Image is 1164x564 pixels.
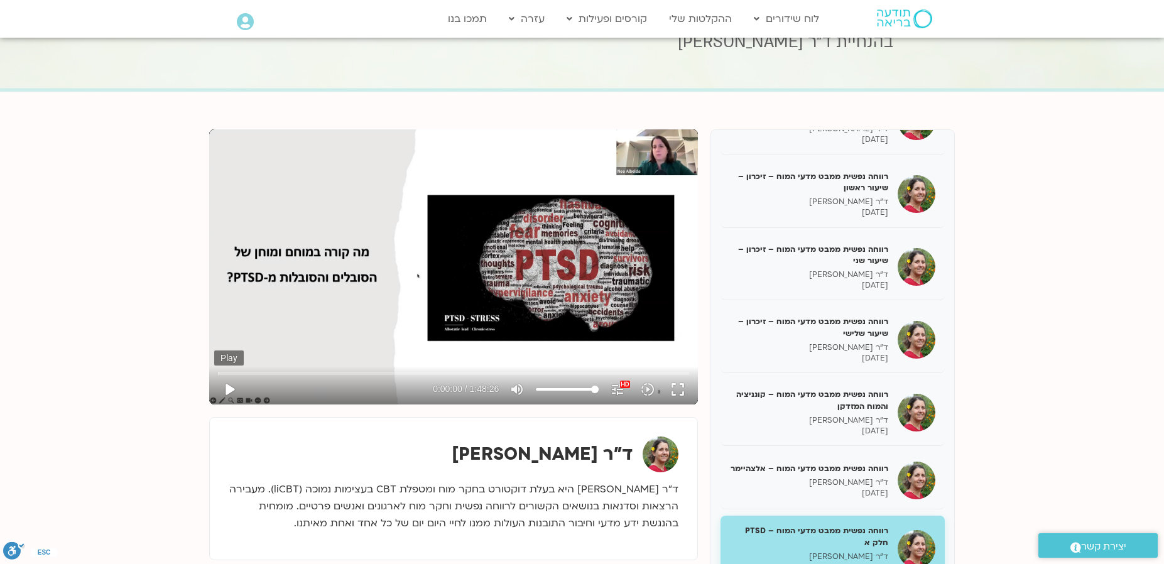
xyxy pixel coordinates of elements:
[442,7,493,31] a: תמכו בנו
[643,437,678,472] img: ד"ר נועה אלבלדה
[730,269,888,280] p: ד"ר [PERSON_NAME]
[730,342,888,353] p: ד"ר [PERSON_NAME]
[898,248,935,286] img: רווחה נפשית ממבט מדעי המוח – זיכרון – שיעור שני
[730,280,888,291] p: [DATE]
[748,7,825,31] a: לוח שידורים
[836,31,893,53] span: בהנחיית
[560,7,653,31] a: קורסים ופעילות
[730,551,888,562] p: ד"ר [PERSON_NAME]
[730,488,888,499] p: [DATE]
[898,321,935,359] img: רווחה נפשית ממבט מדעי המוח – זיכרון – שיעור שלישי
[730,353,888,364] p: [DATE]
[663,7,738,31] a: ההקלטות שלי
[730,197,888,207] p: ד"ר [PERSON_NAME]
[452,442,633,466] strong: ד"ר [PERSON_NAME]
[730,525,888,548] h5: רווחה נפשית ממבט מדעי המוח – PTSD חלק א
[730,316,888,339] h5: רווחה נפשית ממבט מדעי המוח – זיכרון – שיעור שלישי
[898,175,935,213] img: רווחה נפשית ממבט מדעי המוח – זיכרון – שיעור ראשון
[730,389,888,411] h5: רווחה נפשית ממבט מדעי המוח – קוגניציה והמוח המזדקן
[730,415,888,426] p: ד"ר [PERSON_NAME]
[898,394,935,431] img: רווחה נפשית ממבט מדעי המוח – קוגניציה והמוח המזדקן
[1038,533,1158,558] a: יצירת קשר
[730,134,888,145] p: [DATE]
[503,7,551,31] a: עזרה
[877,9,932,28] img: תודעה בריאה
[730,207,888,218] p: [DATE]
[898,462,935,499] img: רווחה נפשית ממבט מדעי המוח – אלצהיימר
[730,244,888,266] h5: רווחה נפשית ממבט מדעי המוח – זיכרון – שיעור שני
[730,463,888,474] h5: רווחה נפשית ממבט מדעי המוח – אלצהיימר
[229,481,678,532] p: ד״ר [PERSON_NAME] היא בעלת דוקטורט בחקר מוח ומטפלת CBT בעצימות נמוכה (liCBT). מעבירה הרצאות וסדנא...
[730,477,888,488] p: ד"ר [PERSON_NAME]
[730,426,888,437] p: [DATE]
[730,171,888,193] h5: רווחה נפשית ממבט מדעי המוח – זיכרון – שיעור ראשון
[1081,538,1126,555] span: יצירת קשר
